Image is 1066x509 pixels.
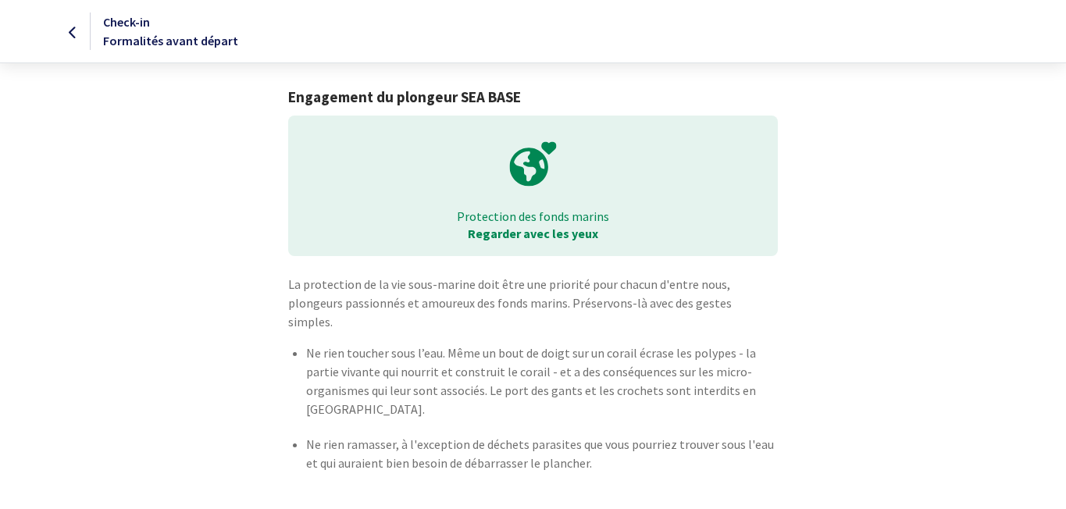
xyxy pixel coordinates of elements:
p: Ne rien ramasser, à l'exception de déchets parasites que vous pourriez trouver sous l'eau et qui ... [306,435,778,472]
strong: Regarder avec les yeux [468,226,598,241]
span: Check-in Formalités avant départ [103,14,238,48]
h1: Engagement du plongeur SEA BASE [288,88,778,106]
p: La protection de la vie sous-marine doit être une priorité pour chacun d'entre nous, plongeurs pa... [288,275,778,331]
p: Protection des fonds marins [299,208,767,225]
p: Ne rien toucher sous l’eau. Même un bout de doigt sur un corail écrase les polypes - la partie vi... [306,343,778,418]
